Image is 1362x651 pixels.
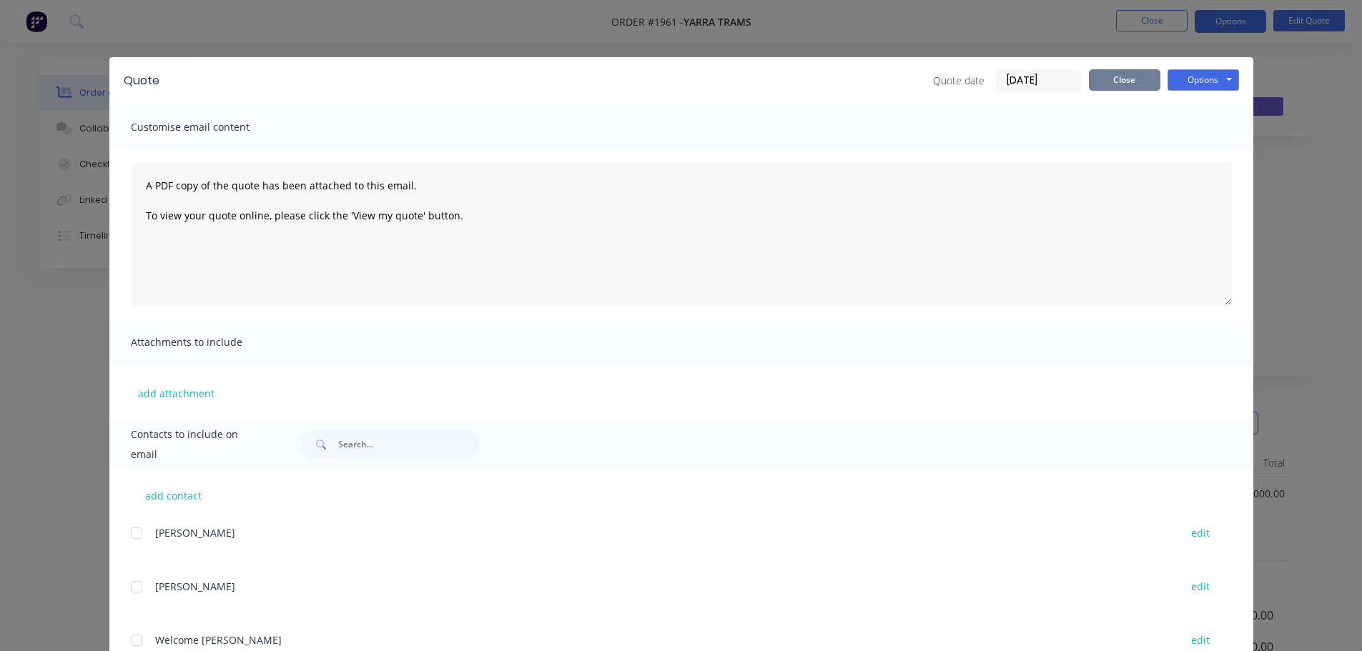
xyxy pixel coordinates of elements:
span: Attachments to include [131,332,288,352]
input: Search... [338,430,480,459]
button: Options [1168,69,1239,91]
button: add attachment [131,382,222,404]
span: Contacts to include on email [131,424,266,464]
span: Welcome [PERSON_NAME] [155,633,282,647]
button: add contact [131,484,217,506]
span: Quote date [933,73,985,88]
button: edit [1183,630,1218,650]
div: Quote [124,72,159,89]
span: [PERSON_NAME] [155,526,235,540]
span: Customise email content [131,117,288,137]
button: Close [1089,69,1160,91]
textarea: A PDF copy of the quote has been attached to this email. To view your quote online, please click ... [131,163,1232,306]
button: edit [1183,577,1218,596]
button: edit [1183,523,1218,542]
span: [PERSON_NAME] [155,580,235,593]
